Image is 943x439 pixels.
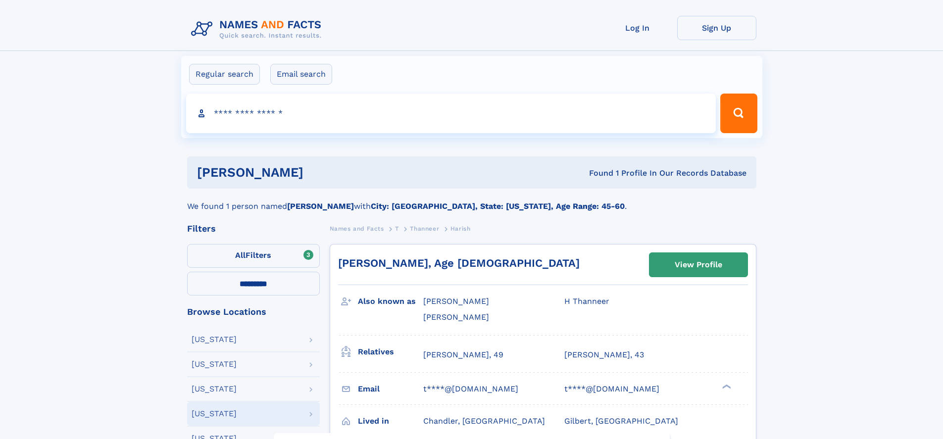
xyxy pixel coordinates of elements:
h3: Lived in [358,413,423,430]
a: View Profile [649,253,747,277]
div: Found 1 Profile In Our Records Database [446,168,746,179]
span: Harish [450,225,471,232]
label: Email search [270,64,332,85]
a: [PERSON_NAME], Age [DEMOGRAPHIC_DATA] [338,257,580,269]
a: [PERSON_NAME], 43 [564,349,644,360]
span: Thanneer [410,225,439,232]
div: Browse Locations [187,307,320,316]
div: [US_STATE] [192,410,237,418]
span: Gilbert, [GEOGRAPHIC_DATA] [564,416,678,426]
div: We found 1 person named with . [187,189,756,212]
h3: Relatives [358,343,423,360]
input: search input [186,94,716,133]
h3: Email [358,381,423,397]
span: Chandler, [GEOGRAPHIC_DATA] [423,416,545,426]
span: H Thanneer [564,296,609,306]
button: Search Button [720,94,757,133]
label: Filters [187,244,320,268]
a: T [395,222,399,235]
a: Sign Up [677,16,756,40]
div: Filters [187,224,320,233]
div: [US_STATE] [192,385,237,393]
div: [US_STATE] [192,336,237,343]
b: City: [GEOGRAPHIC_DATA], State: [US_STATE], Age Range: 45-60 [371,201,625,211]
h3: Also known as [358,293,423,310]
h1: [PERSON_NAME] [197,166,447,179]
div: [US_STATE] [192,360,237,368]
a: Names and Facts [330,222,384,235]
span: [PERSON_NAME] [423,312,489,322]
span: All [235,250,246,260]
label: Regular search [189,64,260,85]
div: ❯ [720,383,732,390]
a: [PERSON_NAME], 49 [423,349,503,360]
span: T [395,225,399,232]
div: View Profile [675,253,722,276]
a: Thanneer [410,222,439,235]
img: Logo Names and Facts [187,16,330,43]
a: Log In [598,16,677,40]
b: [PERSON_NAME] [287,201,354,211]
span: [PERSON_NAME] [423,296,489,306]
